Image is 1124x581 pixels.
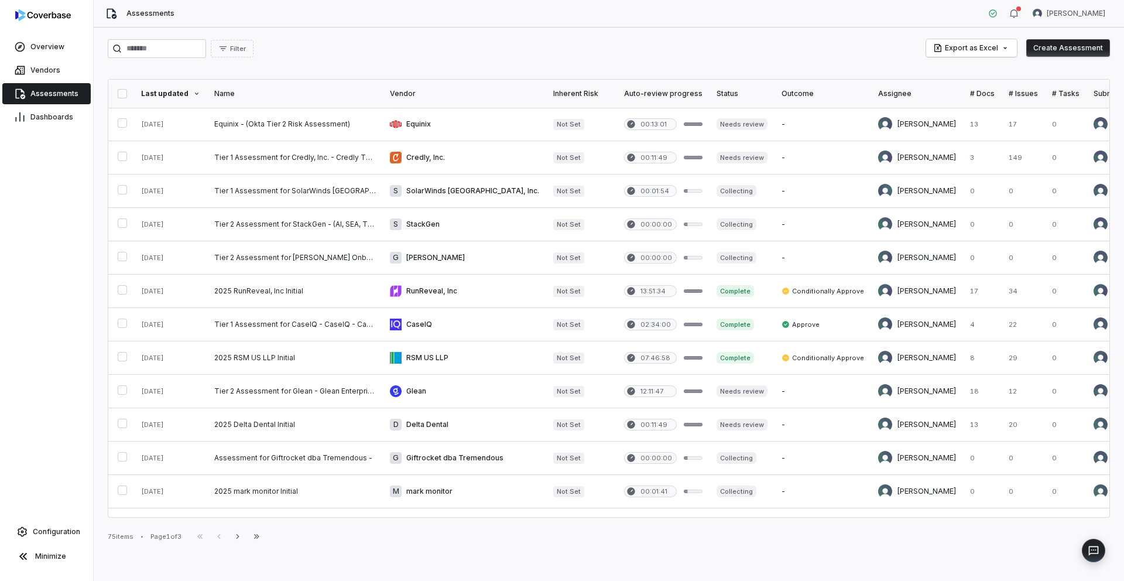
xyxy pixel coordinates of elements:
[1026,39,1110,57] button: Create Assessment
[1094,217,1108,231] img: Nic SvcAcct avatar
[211,40,253,57] button: Filter
[1094,251,1108,265] img: Nic SvcAcct avatar
[717,89,767,98] div: Status
[35,552,66,561] span: Minimize
[775,208,871,241] td: -
[1094,151,1108,165] img: Nic SvcAcct avatar
[878,284,892,298] img: Samuel Folarin avatar
[775,408,871,442] td: -
[1094,418,1108,432] img: Sayantan Bhattacherjee avatar
[775,141,871,175] td: -
[30,42,64,52] span: Overview
[775,175,871,208] td: -
[30,112,73,122] span: Dashboards
[126,9,174,18] span: Assessments
[1094,351,1108,365] img: Samuel Folarin avatar
[15,9,71,21] img: logo-D7KZi-bG.svg
[214,89,376,98] div: Name
[878,251,892,265] img: Samuel Folarin avatar
[390,89,539,98] div: Vendor
[775,442,871,475] td: -
[1094,284,1108,298] img: Samuel Folarin avatar
[1094,317,1108,331] img: Nic SvcAcct avatar
[775,241,871,275] td: -
[141,89,200,98] div: Last updated
[1052,89,1080,98] div: # Tasks
[878,451,892,465] img: Sayantan Bhattacherjee avatar
[1094,484,1108,498] img: Sayantan Bhattacherjee avatar
[878,418,892,432] img: Sayantan Bhattacherjee avatar
[926,39,1017,57] button: Export as Excel
[108,532,133,541] div: 75 items
[878,184,892,198] img: Adeola Ajiginni avatar
[5,521,88,542] a: Configuration
[33,527,80,536] span: Configuration
[1047,9,1105,18] span: [PERSON_NAME]
[1094,451,1108,465] img: Nic SvcAcct avatar
[878,484,892,498] img: Sayantan Bhattacherjee avatar
[140,532,143,541] div: •
[1094,384,1108,398] img: Nic SvcAcct avatar
[775,375,871,408] td: -
[150,532,181,541] div: Page 1 of 3
[1094,184,1108,198] img: Nic SvcAcct avatar
[878,351,892,365] img: Samuel Folarin avatar
[30,66,60,75] span: Vendors
[2,36,91,57] a: Overview
[5,545,88,568] button: Minimize
[775,108,871,141] td: -
[878,89,956,98] div: Assignee
[878,217,892,231] img: Sayantan Bhattacherjee avatar
[230,45,246,53] span: Filter
[878,151,892,165] img: Samuel Folarin avatar
[1009,89,1038,98] div: # Issues
[775,475,871,508] td: -
[1094,117,1108,131] img: Nic SvcAcct avatar
[624,89,702,98] div: Auto-review progress
[970,89,995,98] div: # Docs
[878,317,892,331] img: Samuel Folarin avatar
[1033,9,1042,18] img: Samuel Folarin avatar
[553,89,610,98] div: Inherent Risk
[2,60,91,81] a: Vendors
[2,107,91,128] a: Dashboards
[30,89,78,98] span: Assessments
[2,83,91,104] a: Assessments
[1026,5,1112,22] button: Samuel Folarin avatar[PERSON_NAME]
[878,384,892,398] img: Sayantan Bhattacherjee avatar
[782,89,864,98] div: Outcome
[878,117,892,131] img: Samuel Folarin avatar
